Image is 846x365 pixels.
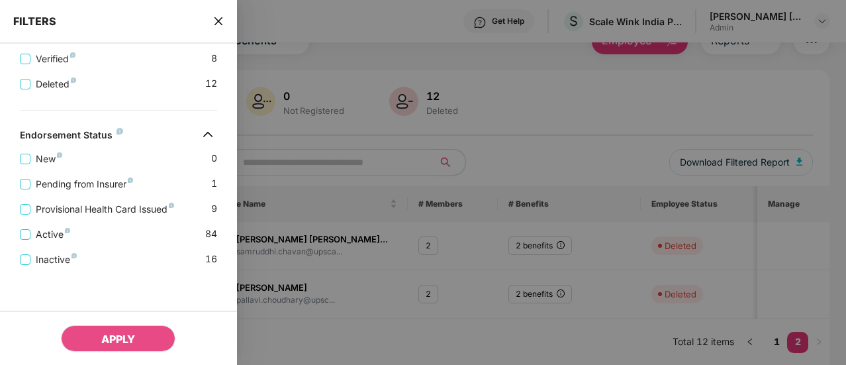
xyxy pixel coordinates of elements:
span: 12 [205,76,217,91]
img: svg+xml;base64,PHN2ZyB4bWxucz0iaHR0cDovL3d3dy53My5vcmcvMjAwMC9zdmciIHdpZHRoPSI4IiBoZWlnaHQ9IjgiIH... [65,228,70,233]
span: 16 [205,252,217,267]
span: New [30,152,68,166]
span: Provisional Health Card Issued [30,202,179,217]
img: svg+xml;base64,PHN2ZyB4bWxucz0iaHR0cDovL3d3dy53My5vcmcvMjAwMC9zdmciIHdpZHRoPSI4IiBoZWlnaHQ9IjgiIH... [117,128,123,134]
span: 0 [211,151,217,166]
span: Verified [30,52,81,66]
span: 84 [205,227,217,242]
span: FILTERS [13,15,56,28]
span: 9 [211,201,217,217]
span: Pending from Insurer [30,177,138,191]
img: svg+xml;base64,PHN2ZyB4bWxucz0iaHR0cDovL3d3dy53My5vcmcvMjAwMC9zdmciIHdpZHRoPSI4IiBoZWlnaHQ9IjgiIH... [128,178,133,183]
img: svg+xml;base64,PHN2ZyB4bWxucz0iaHR0cDovL3d3dy53My5vcmcvMjAwMC9zdmciIHdpZHRoPSI4IiBoZWlnaHQ9IjgiIH... [71,253,77,258]
img: svg+xml;base64,PHN2ZyB4bWxucz0iaHR0cDovL3d3dy53My5vcmcvMjAwMC9zdmciIHdpZHRoPSI4IiBoZWlnaHQ9IjgiIH... [70,52,75,58]
span: Deleted [30,77,81,91]
span: APPLY [101,333,135,346]
img: svg+xml;base64,PHN2ZyB4bWxucz0iaHR0cDovL3d3dy53My5vcmcvMjAwMC9zdmciIHdpZHRoPSI4IiBoZWlnaHQ9IjgiIH... [169,203,174,208]
span: 8 [211,51,217,66]
span: 1 [211,176,217,191]
span: Active [30,227,75,242]
img: svg+xml;base64,PHN2ZyB4bWxucz0iaHR0cDovL3d3dy53My5vcmcvMjAwMC9zdmciIHdpZHRoPSI4IiBoZWlnaHQ9IjgiIH... [57,152,62,158]
div: Endorsement Status [20,129,123,145]
button: APPLY [61,325,175,352]
img: svg+xml;base64,PHN2ZyB4bWxucz0iaHR0cDovL3d3dy53My5vcmcvMjAwMC9zdmciIHdpZHRoPSI4IiBoZWlnaHQ9IjgiIH... [71,78,76,83]
img: svg+xml;base64,PHN2ZyB4bWxucz0iaHR0cDovL3d3dy53My5vcmcvMjAwMC9zdmciIHdpZHRoPSIzMiIgaGVpZ2h0PSIzMi... [197,124,218,145]
span: close [213,15,224,28]
span: Inactive [30,252,82,267]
